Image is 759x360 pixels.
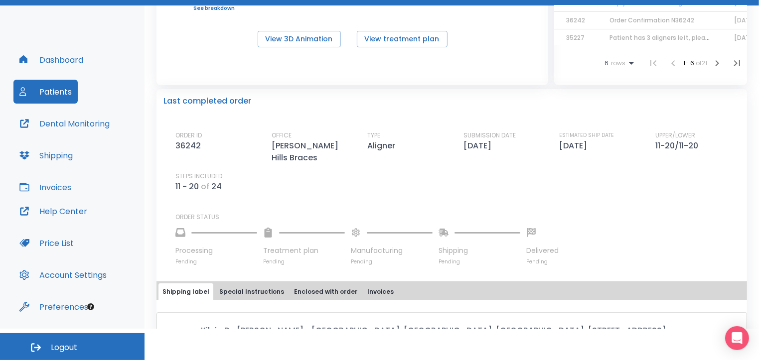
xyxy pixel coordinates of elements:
span: rows [608,60,625,67]
p: Pending [351,258,433,265]
p: ESTIMATED SHIP DATE [559,131,614,140]
button: View 3D Animation [258,31,341,47]
p: STEPS INCLUDED [175,172,222,181]
p: Pending [263,258,345,265]
p: SHIP FROM: [165,327,197,336]
p: Pending [526,258,559,265]
div: tabs [158,283,745,300]
p: [PERSON_NAME] Hills Braces [272,140,356,164]
span: 35227 [566,33,585,42]
a: See breakdown [193,5,254,11]
p: 11 - 20 [175,181,199,193]
button: Shipping label [158,283,213,300]
button: Dashboard [13,48,89,72]
button: Special Instructions [215,283,288,300]
p: Aligner [367,140,399,152]
span: [DATE] [734,33,756,42]
span: of 21 [696,59,707,67]
span: Order Confirmation N36242 [609,16,694,24]
button: Invoices [13,175,77,199]
p: Pending [439,258,520,265]
p: Treatment plan [263,245,345,256]
p: UPPER/LOWER [655,131,695,140]
button: Enclosed with order [290,283,361,300]
p: ORDER STATUS [175,213,740,222]
p: ORDER ID [175,131,202,140]
button: Help Center [13,199,93,223]
p: [DATE] [463,140,495,152]
p: [DATE] [559,140,591,152]
p: Delivered [526,245,559,256]
button: Dental Monitoring [13,112,116,135]
p: 36242 [175,140,205,152]
span: 36242 [566,16,585,24]
div: Tooltip anchor [86,302,95,311]
p: Manufacturing [351,245,433,256]
p: Pending [175,258,257,265]
button: Account Settings [13,263,113,287]
p: of [201,181,209,193]
p: OFFICE [272,131,292,140]
div: Open Intercom Messenger [725,326,749,350]
span: 6 [605,60,608,67]
button: Patients [13,80,78,104]
p: [GEOGRAPHIC_DATA], [GEOGRAPHIC_DATA], [GEOGRAPHIC_DATA], [STREET_ADDRESS], [311,325,668,337]
button: View treatment plan [357,31,448,47]
button: Price List [13,231,80,255]
p: Kilcia De [PERSON_NAME] , [201,325,307,337]
span: Logout [51,342,77,353]
span: [DATE] [734,16,756,24]
p: 24 [211,181,222,193]
p: 11-20/11-20 [655,140,702,152]
p: Last completed order [163,95,251,107]
button: Preferences [13,295,94,319]
button: Shipping [13,143,79,167]
p: Shipping [439,245,520,256]
p: Processing [175,245,257,256]
p: TYPE [367,131,380,140]
span: 1 - 6 [683,59,696,67]
p: SUBMISSION DATE [463,131,516,140]
button: Invoices [363,283,398,300]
